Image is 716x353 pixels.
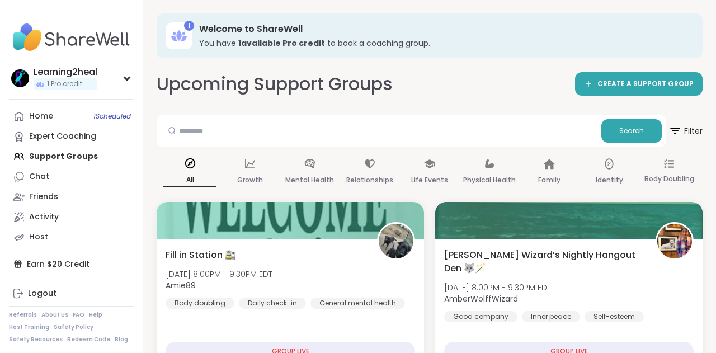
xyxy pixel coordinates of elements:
[28,288,56,299] div: Logout
[668,117,703,144] span: Filter
[9,284,134,304] a: Logout
[166,248,236,262] span: Fill in Station 🚉
[575,72,703,96] a: CREATE A SUPPORT GROUP
[619,126,644,136] span: Search
[310,298,405,309] div: General mental health
[29,232,48,243] div: Host
[54,323,93,331] a: Safety Policy
[444,282,551,293] span: [DATE] 8:00PM - 9:30PM EDT
[9,187,134,207] a: Friends
[379,224,413,258] img: Amie89
[285,173,334,187] p: Mental Health
[238,37,325,49] b: 1 available Pro credit
[184,21,194,31] div: 1
[199,37,687,49] h3: You have to book a coaching group.
[538,173,560,187] p: Family
[411,173,448,187] p: Life Events
[444,311,517,322] div: Good company
[199,23,687,35] h3: Welcome to ShareWell
[166,280,196,291] b: Amie89
[346,173,393,187] p: Relationships
[9,18,134,57] img: ShareWell Nav Logo
[115,336,128,343] a: Blog
[9,254,134,274] div: Earn $20 Credit
[34,66,97,78] div: Learning2heal
[444,293,518,304] b: AmberWolffWizard
[29,171,49,182] div: Chat
[444,248,643,275] span: [PERSON_NAME] Wizard’s Nightly Hangout Den 🐺🪄
[597,79,694,89] span: CREATE A SUPPORT GROUP
[9,336,63,343] a: Safety Resources
[9,311,37,319] a: Referrals
[522,311,580,322] div: Inner peace
[644,172,694,186] p: Body Doubling
[67,336,110,343] a: Redeem Code
[41,311,68,319] a: About Us
[463,173,516,187] p: Physical Health
[29,211,59,223] div: Activity
[89,311,102,319] a: Help
[29,131,96,142] div: Expert Coaching
[163,173,216,187] p: All
[239,298,306,309] div: Daily check-in
[657,224,692,258] img: AmberWolffWizard
[93,112,131,121] span: 1 Scheduled
[166,269,272,280] span: [DATE] 8:00PM - 9:30PM EDT
[9,167,134,187] a: Chat
[166,298,234,309] div: Body doubling
[9,227,134,247] a: Host
[9,106,134,126] a: Home1Scheduled
[9,207,134,227] a: Activity
[9,323,49,331] a: Host Training
[601,119,662,143] button: Search
[47,79,82,89] span: 1 Pro credit
[596,173,623,187] p: Identity
[237,173,263,187] p: Growth
[11,69,29,87] img: Learning2heal
[668,115,703,147] button: Filter
[585,311,644,322] div: Self-esteem
[157,72,393,97] h2: Upcoming Support Groups
[29,191,58,203] div: Friends
[29,111,53,122] div: Home
[9,126,134,147] a: Expert Coaching
[73,311,84,319] a: FAQ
